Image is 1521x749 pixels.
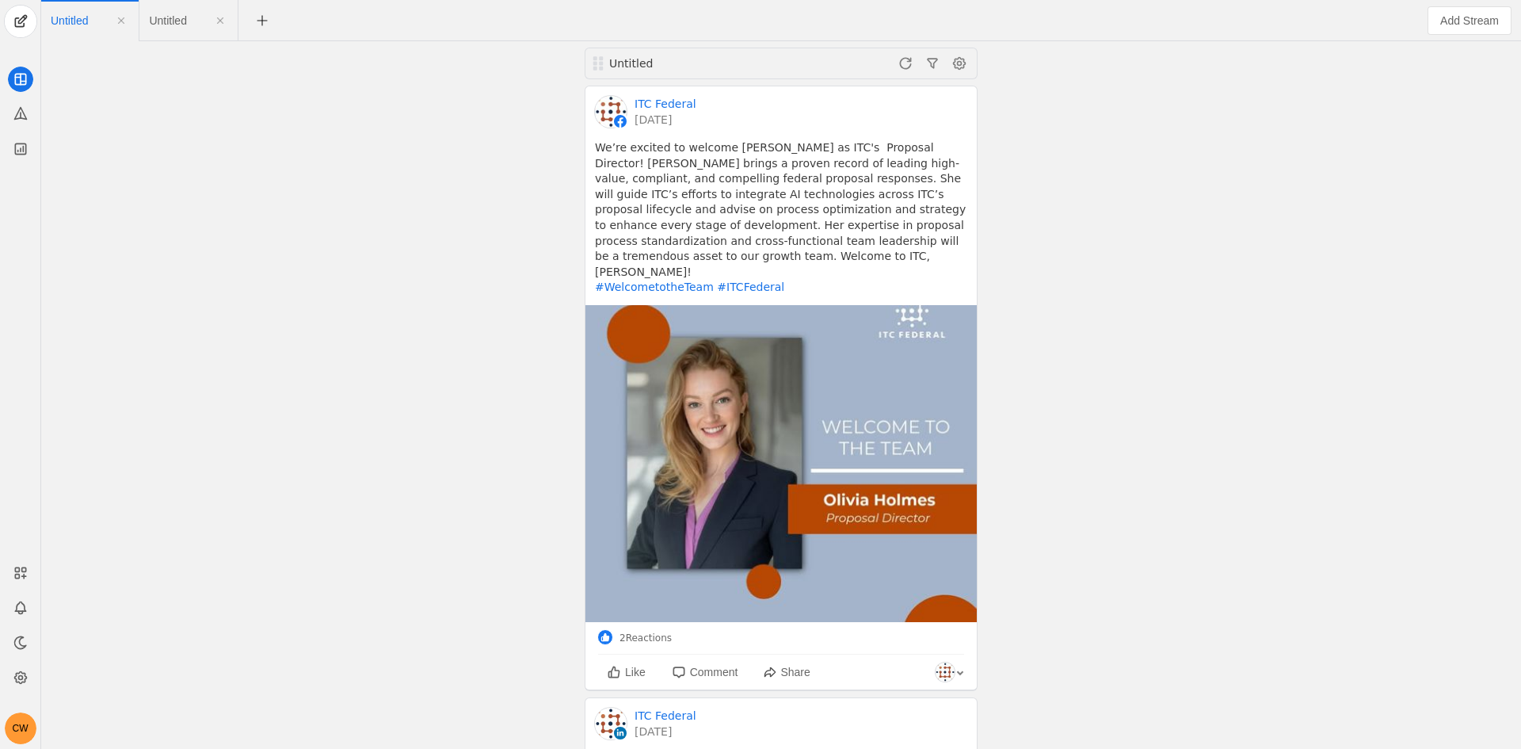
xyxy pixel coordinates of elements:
a: [DATE] [635,724,696,739]
span: Share [780,666,810,678]
span: Comment [690,666,738,678]
button: Share [755,660,818,684]
a: ITC Federal [635,96,696,112]
button: Comment [663,660,746,684]
button: CW [5,713,36,744]
app-icon-button: New Tab [248,13,276,26]
img: cache [595,96,627,128]
button: Add Stream [1428,6,1511,35]
button: Like [598,660,654,684]
a: #ITCFederal [717,281,784,293]
app-icon-button: Close Tab [206,6,234,35]
span: 2 [619,630,672,646]
span: Click to edit name [51,15,88,26]
span: Like [625,666,646,678]
pre: We’re excited to welcome [PERSON_NAME] as ITC's Proposal Director! [PERSON_NAME] brings a proven ... [595,140,967,296]
img: cache [936,663,955,682]
img: cache [595,708,627,739]
span: Click to edit name [149,15,186,26]
a: #WelcometotheTeam [595,281,714,293]
app-icon-button: Close Tab [107,6,135,35]
img: undefined [585,305,977,622]
span: Add Stream [1440,13,1499,29]
span: Reactions [626,632,672,644]
a: [DATE] [635,112,696,128]
div: Untitled [609,55,798,71]
a: ITC Federal [635,708,696,724]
